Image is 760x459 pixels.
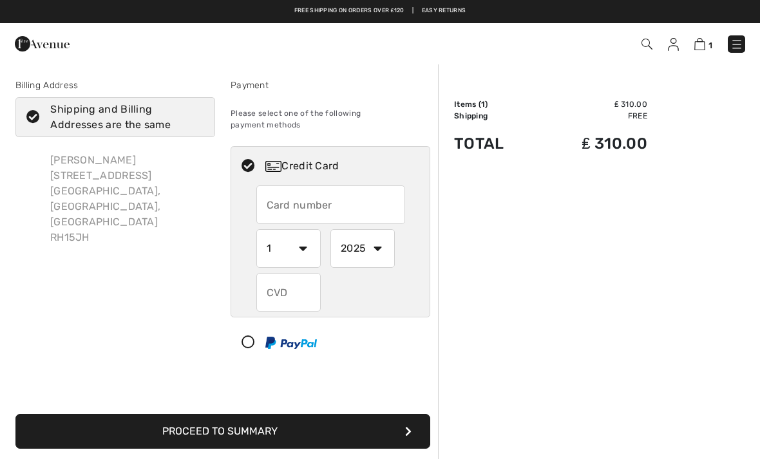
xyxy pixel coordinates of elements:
[50,102,196,133] div: Shipping and Billing Addresses are the same
[265,158,421,174] div: Credit Card
[412,6,413,15] span: |
[454,122,538,165] td: Total
[694,38,705,50] img: Shopping Bag
[708,41,712,50] span: 1
[538,110,647,122] td: Free
[454,98,538,110] td: Items ( )
[231,97,430,141] div: Please select one of the following payment methods
[15,414,430,449] button: Proceed to Summary
[422,6,466,15] a: Easy Returns
[256,273,321,312] input: CVD
[294,6,404,15] a: Free shipping on orders over ₤120
[538,122,647,165] td: ₤ 310.00
[231,79,430,92] div: Payment
[15,31,70,57] img: 1ère Avenue
[265,337,317,349] img: PayPal
[481,100,485,109] span: 1
[40,142,215,256] div: [PERSON_NAME] [STREET_ADDRESS] [GEOGRAPHIC_DATA], [GEOGRAPHIC_DATA], [GEOGRAPHIC_DATA] RH15JH
[694,36,712,52] a: 1
[265,161,281,172] img: Credit Card
[730,38,743,51] img: Menu
[454,110,538,122] td: Shipping
[641,39,652,50] img: Search
[668,38,679,51] img: My Info
[15,79,215,92] div: Billing Address
[256,185,405,224] input: Card number
[15,37,70,49] a: 1ère Avenue
[538,98,647,110] td: ₤ 310.00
